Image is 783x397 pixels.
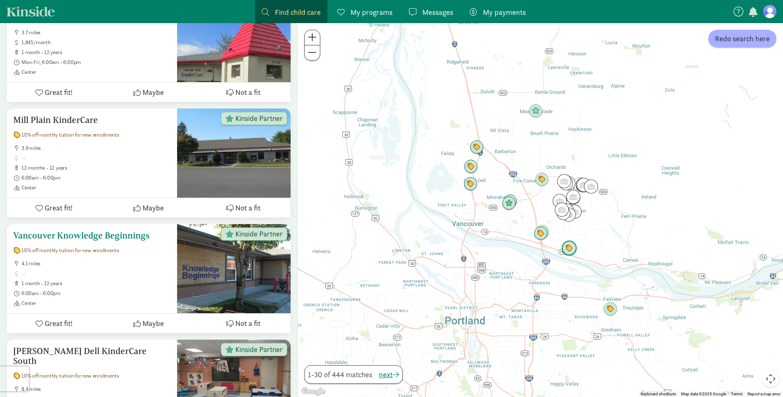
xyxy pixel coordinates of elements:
[21,290,170,297] span: 6:00am - 6:00pm
[142,87,164,98] span: Maybe
[529,104,543,118] div: Click to see details
[21,59,170,66] span: Mon-Fri, 6:00am - 6:00pm
[483,7,526,18] span: My payments
[503,194,517,208] div: Click to see details
[235,230,283,238] span: Kinside Partner
[142,202,164,213] span: Maybe
[45,87,73,98] span: Great fit!
[21,132,119,138] span: 10% off monthly tuition for new enrollments
[196,83,291,102] button: Not a fit
[13,231,170,241] h5: Vancouver Knowledge Beginnings
[101,198,196,217] button: Maybe
[715,33,770,44] span: Redo search here
[681,392,726,396] span: Map data ©2025 Google
[235,202,260,213] span: Not a fit
[101,314,196,333] button: Maybe
[300,386,327,397] img: Google
[235,346,283,353] span: Kinside Partner
[21,300,170,307] span: Center
[731,392,743,396] a: Terms
[235,318,260,329] span: Not a fit
[762,371,779,387] button: Map camera controls
[603,302,617,316] div: Click to see details
[7,198,101,217] button: Great fit!
[235,115,283,122] span: Kinside Partner
[196,198,291,217] button: Not a fit
[535,173,549,187] div: Click to see details
[577,178,591,192] div: Click to see details
[21,373,119,379] span: 10% off monthly tuition for new enrollments
[21,49,170,56] span: 1 month - 12 years
[275,7,321,18] span: Find child care
[235,87,260,98] span: Not a fit
[21,260,170,267] span: 4.1 miles
[45,202,73,213] span: Great fit!
[379,369,399,380] button: next
[21,175,170,181] span: 6:00am - 6:00pm
[535,225,549,239] div: Click to see details
[568,205,582,219] div: Click to see details
[101,83,196,102] button: Maybe
[21,184,170,191] span: Center
[21,145,170,151] span: 3.9 miles
[566,190,580,204] div: Click to see details
[464,177,478,191] div: Click to see details
[641,391,676,397] button: Keyboard shortcuts
[13,115,170,125] h5: Mill Plain KinderCare
[300,386,327,397] a: Open this area in Google Maps (opens a new window)
[534,227,548,241] div: Click to see details
[470,140,484,154] div: Click to see details
[21,69,170,76] span: Center
[748,392,781,396] a: Report a map error
[21,247,119,254] span: 10% off monthly tuition for new enrollments
[21,39,170,46] span: 1,845/month
[13,346,170,366] h5: [PERSON_NAME] Dell KinderCare South
[464,160,478,174] div: Click to see details
[7,314,101,333] button: Great fit!
[573,177,587,191] div: Click to see details
[45,318,73,329] span: Great fit!
[21,29,170,36] span: 3.7 miles
[350,7,393,18] span: My programs
[502,196,516,210] div: Click to see details
[553,194,567,208] div: Click to see details
[7,83,101,102] button: Great fit!
[21,280,170,287] span: 1 month - 12 years
[584,180,598,194] div: Click to see details
[7,6,55,17] a: Kinside
[21,165,170,171] span: 12 months - 12 years
[422,7,453,18] span: Messages
[196,314,291,333] button: Not a fit
[576,178,590,192] div: Click to see details
[555,203,569,217] div: Click to see details
[557,174,571,188] div: Click to see details
[561,241,577,256] div: Click to see details
[708,30,776,47] button: Redo search here
[308,369,372,380] span: 1-30 of 444 matches
[21,386,170,392] span: 8.4 miles
[142,318,164,329] span: Maybe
